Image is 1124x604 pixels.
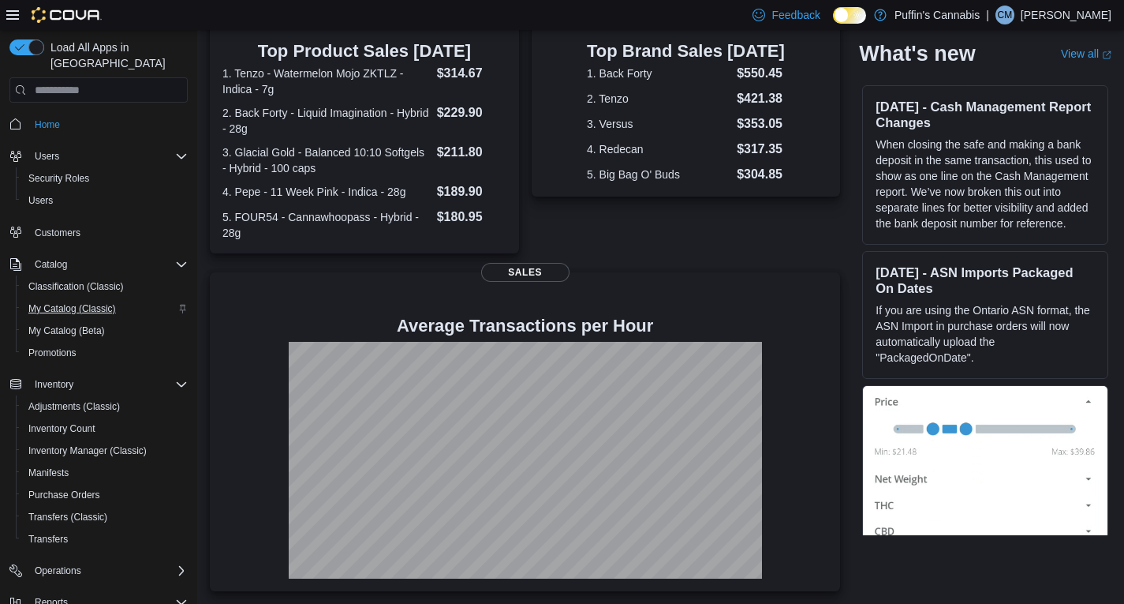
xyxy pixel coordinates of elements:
a: Transfers [22,530,74,549]
span: Home [28,114,188,133]
span: Users [28,147,188,166]
span: Transfers (Classic) [22,508,188,527]
span: Inventory Count [22,419,188,438]
button: Users [3,145,194,167]
dd: $304.85 [737,165,785,184]
button: My Catalog (Classic) [16,298,194,320]
span: Users [35,150,59,163]
h4: Average Transactions per Hour [222,317,827,336]
dt: 1. Tenzo - Watermelon Mojo ZKTLZ - Indica - 7g [222,66,431,97]
svg: External link [1102,50,1111,59]
span: Purchase Orders [28,489,100,501]
button: Customers [3,221,194,244]
p: If you are using the Ontario ASN format, the ASN Import in purchase orders will now automatically... [876,302,1095,366]
a: Security Roles [22,169,95,188]
a: Home [28,115,66,134]
button: Operations [3,560,194,582]
button: Users [16,189,194,212]
button: Catalog [28,255,73,274]
span: Catalog [28,255,188,274]
span: Manifests [28,467,69,479]
span: Promotions [22,343,188,362]
span: Classification (Classic) [28,280,124,293]
input: Dark Mode [833,7,866,24]
span: Inventory Count [28,422,95,435]
button: Security Roles [16,167,194,189]
span: Security Roles [22,169,188,188]
button: Inventory [28,375,80,394]
h2: What's new [859,41,975,66]
a: Classification (Classic) [22,277,130,296]
h3: Top Brand Sales [DATE] [587,42,785,61]
button: Manifests [16,462,194,484]
dt: 3. Versus [587,116,730,132]
button: My Catalog (Beta) [16,320,194,342]
dt: 4. Pepe - 11 Week Pink - Indica - 28g [222,184,431,200]
a: Adjustments (Classic) [22,397,126,416]
a: Inventory Manager (Classic) [22,441,153,460]
span: Customers [35,227,80,239]
span: Classification (Classic) [22,277,188,296]
span: Home [35,118,60,131]
button: Users [28,147,65,166]
span: My Catalog (Beta) [28,325,105,337]
span: Users [22,191,188,210]
button: Transfers (Classic) [16,506,194,528]
dt: 5. Big Bag O' Buds [587,167,730,182]
dt: 5. FOUR54 - Cannawhoopass - Hybrid - 28g [222,209,431,241]
span: Load All Apps in [GEOGRAPHIC_DATA] [44,39,188,71]
p: | [986,6,989,24]
dt: 2. Back Forty - Liquid Imagination - Hybrid - 28g [222,105,431,137]
span: Customers [28,223,188,242]
a: Users [22,191,59,210]
h3: [DATE] - Cash Management Report Changes [876,99,1095,130]
span: Inventory Manager (Classic) [22,441,188,460]
button: Home [3,112,194,135]
span: My Catalog (Classic) [28,302,116,315]
dd: $180.95 [437,208,506,227]
span: Security Roles [28,172,89,185]
p: Puffin's Cannabis [894,6,980,24]
span: Feedback [771,7,820,23]
a: Inventory Count [22,419,102,438]
span: Catalog [35,258,67,271]
span: Adjustments (Classic) [22,397,188,416]
h3: [DATE] - ASN Imports Packaged On Dates [876,264,1095,296]
a: My Catalog (Beta) [22,321,111,340]
button: Inventory Count [16,418,194,440]
span: Operations [28,561,188,580]
a: Customers [28,223,87,242]
p: When closing the safe and making a bank deposit in the same transaction, this used to show as one... [876,137,1095,231]
span: Inventory Manager (Classic) [28,445,147,457]
span: Transfers [22,530,188,549]
span: My Catalog (Beta) [22,321,188,340]
dd: $421.38 [737,89,785,108]
button: Classification (Classic) [16,276,194,298]
dd: $314.67 [437,64,506,83]
dt: 1. Back Forty [587,66,730,81]
img: Cova [32,7,102,23]
span: Inventory [35,378,73,391]
button: Inventory Manager (Classic) [16,440,194,462]
dd: $353.05 [737,114,785,133]
dt: 2. Tenzo [587,91,730,107]
p: [PERSON_NAME] [1021,6,1111,24]
div: Curtis Muir [995,6,1014,24]
a: Promotions [22,343,83,362]
span: Transfers [28,533,68,546]
button: Purchase Orders [16,484,194,506]
button: Adjustments (Classic) [16,396,194,418]
span: Sales [481,263,569,282]
button: Inventory [3,373,194,396]
dd: $317.35 [737,140,785,159]
button: Operations [28,561,88,580]
a: Transfers (Classic) [22,508,114,527]
dd: $550.45 [737,64,785,83]
span: Operations [35,565,81,577]
span: Inventory [28,375,188,394]
span: Purchase Orders [22,486,188,505]
dd: $211.80 [437,143,506,162]
a: View allExternal link [1061,47,1111,60]
dt: 4. Redecan [587,141,730,157]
